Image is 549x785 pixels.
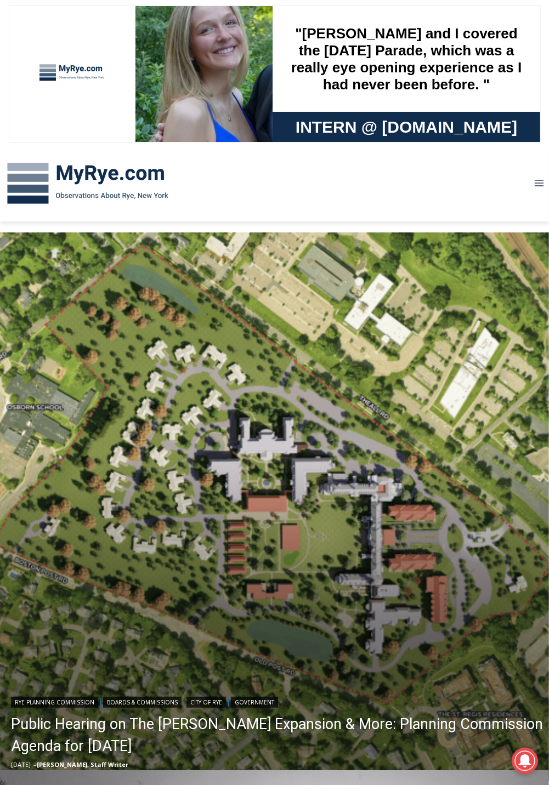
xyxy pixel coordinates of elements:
[277,1,518,106] div: "[PERSON_NAME] and I covered the [DATE] Parade, which was a really eye opening experience as I ha...
[11,713,544,757] a: Public Hearing on The [PERSON_NAME] Expansion & More: Planning Commission Agenda for [DATE]
[11,697,98,708] a: Rye Planning Commission
[37,760,128,769] a: [PERSON_NAME], Staff Writer
[33,760,37,769] span: –
[287,109,508,134] span: Intern @ [DOMAIN_NAME]
[103,697,182,708] a: Boards & Commissions
[11,760,31,769] time: [DATE]
[1,110,110,136] a: Open Tues. - Sun. [PHONE_NUMBER]
[529,175,549,192] button: Open menu
[113,69,161,131] div: "the precise, almost orchestrated movements of cutting and assembling sushi and [PERSON_NAME] mak...
[186,697,226,708] a: City of Rye
[264,106,531,136] a: Intern @ [DOMAIN_NAME]
[11,695,544,708] div: | | |
[3,113,107,155] span: Open Tues. - Sun. [PHONE_NUMBER]
[231,697,278,708] a: Government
